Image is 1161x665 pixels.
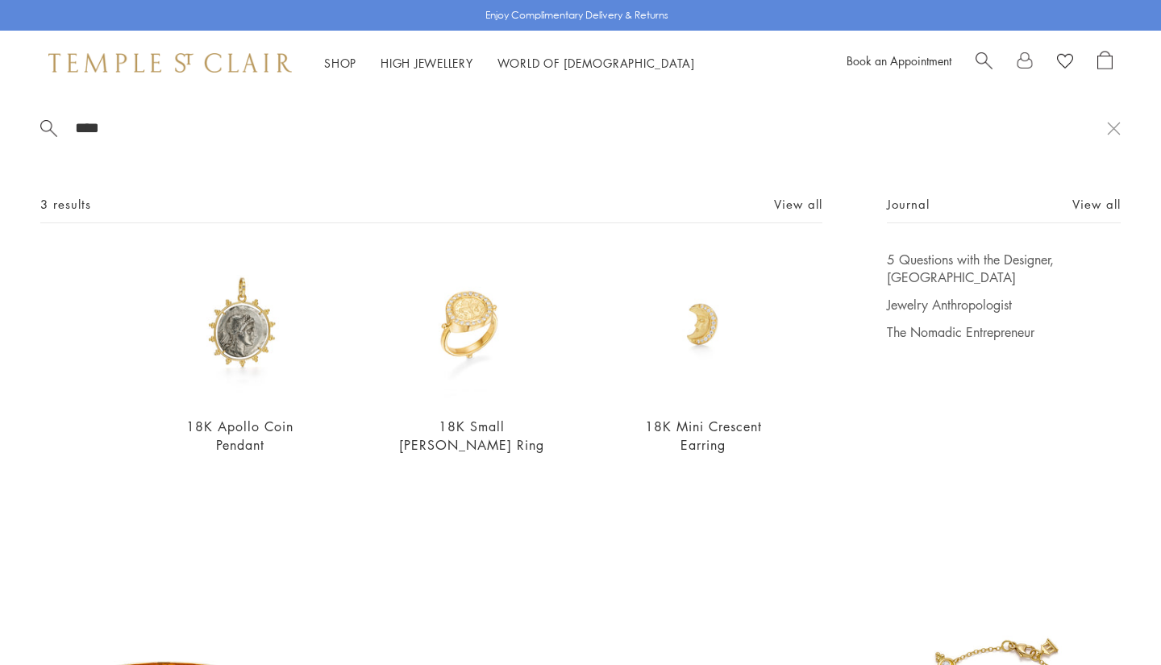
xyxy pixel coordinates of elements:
iframe: Gorgias live chat messenger [1080,589,1145,649]
a: Book an Appointment [847,52,951,69]
a: 18K Mini Crescent Earring [645,418,762,454]
img: 18K Small Giglio Ring [396,251,547,401]
span: Journal [887,194,930,214]
nav: Main navigation [324,53,695,73]
a: World of [DEMOGRAPHIC_DATA]World of [DEMOGRAPHIC_DATA] [497,55,695,71]
a: High JewelleryHigh Jewellery [381,55,473,71]
p: Enjoy Complimentary Delivery & Returns [485,7,668,23]
a: ShopShop [324,55,356,71]
a: Search [976,51,992,75]
a: 18K Small [PERSON_NAME] Ring [399,418,544,454]
a: The Nomadic Entrepreneur [887,323,1121,341]
img: 18K Apollo Coin Pendant [164,251,315,401]
a: 5 Questions with the Designer, [GEOGRAPHIC_DATA] [887,251,1121,286]
a: View all [774,195,822,213]
span: 3 results [40,194,91,214]
a: View Wishlist [1057,51,1073,75]
a: Jewelry Anthropologist [887,296,1121,314]
a: Open Shopping Bag [1097,51,1113,75]
a: View all [1072,195,1121,213]
img: Temple St. Clair [48,53,292,73]
a: 18K Apollo Coin Pendant [186,418,293,454]
img: E18105-MINICRES [628,251,779,401]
